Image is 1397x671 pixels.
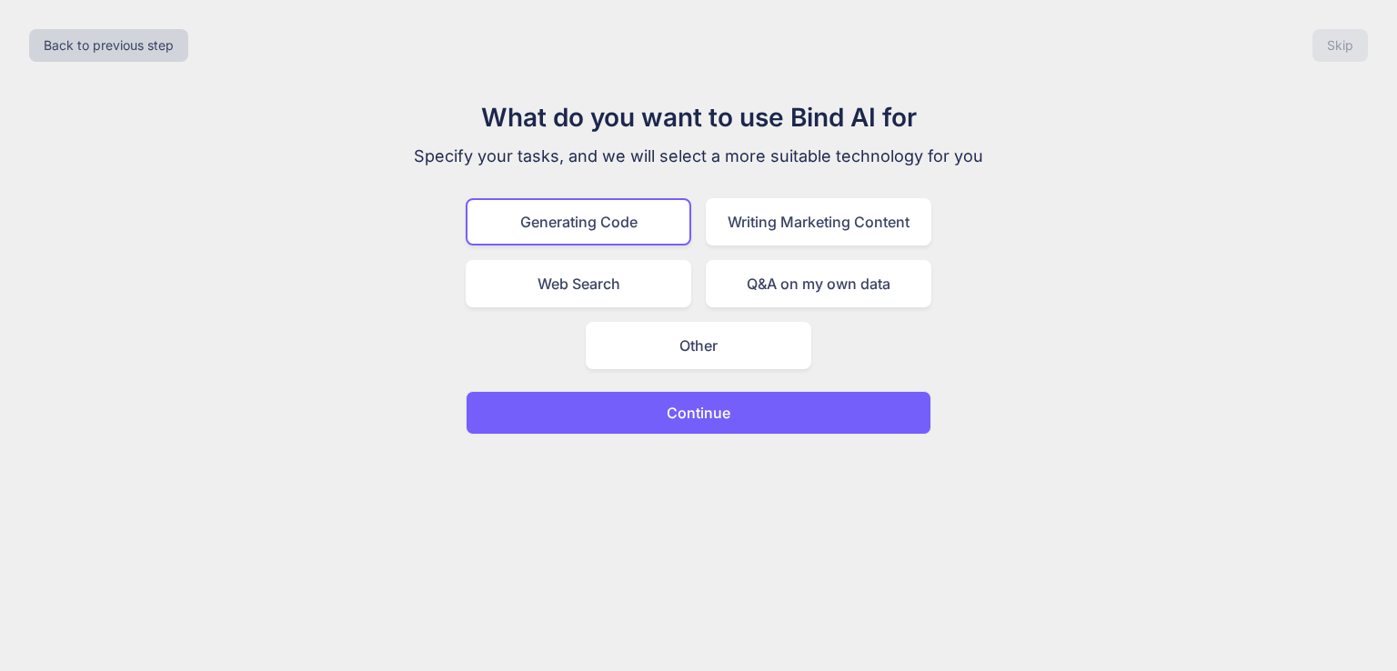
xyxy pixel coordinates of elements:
[466,260,691,307] div: Web Search
[466,391,931,435] button: Continue
[29,29,188,62] button: Back to previous step
[1312,29,1368,62] button: Skip
[667,402,730,424] p: Continue
[393,98,1004,136] h1: What do you want to use Bind AI for
[706,198,931,245] div: Writing Marketing Content
[393,144,1004,169] p: Specify your tasks, and we will select a more suitable technology for you
[586,322,811,369] div: Other
[706,260,931,307] div: Q&A on my own data
[466,198,691,245] div: Generating Code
